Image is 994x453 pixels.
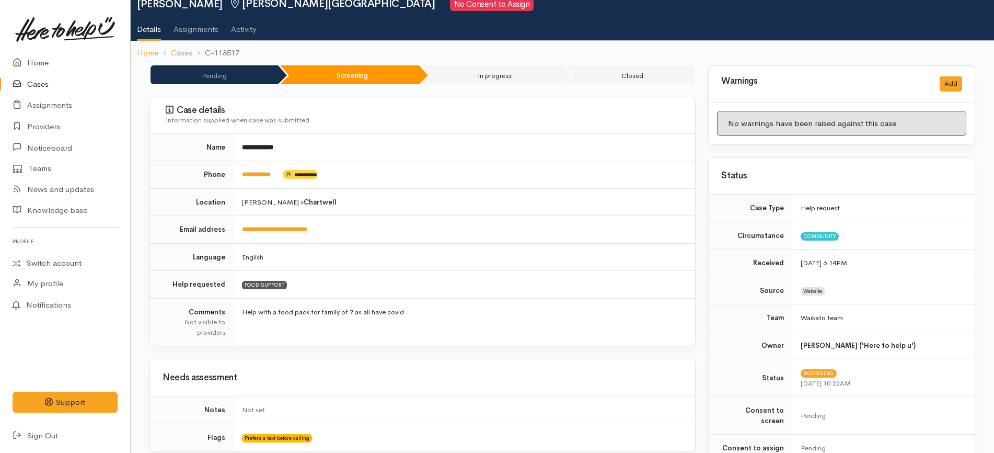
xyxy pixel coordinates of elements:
[242,434,312,443] span: Prefers a text before calling
[801,341,916,350] b: [PERSON_NAME] ('Here to help u')
[801,232,839,241] span: Community
[231,11,256,40] a: Activity
[192,47,239,59] li: C-118517
[150,161,234,189] td: Phone
[721,171,962,181] h3: Status
[137,11,161,41] a: Details
[940,76,962,92] button: Add
[150,397,234,424] td: Notes
[171,47,192,59] a: Cases
[163,373,683,383] h3: Needs assessment
[801,313,843,322] span: Waikato team
[801,258,847,267] time: [DATE] 6:14PM
[150,216,234,244] td: Email address
[801,378,962,389] div: [DATE] 10:22AM
[174,11,218,40] a: Assignments
[150,134,234,161] td: Name
[709,359,792,397] td: Status
[150,424,234,451] td: Flags
[242,198,337,207] span: [PERSON_NAME] »
[137,47,158,59] a: Home
[150,243,234,271] td: Language
[150,188,234,216] td: Location
[709,250,792,277] td: Received
[242,281,287,289] span: FOOD SUPPORT
[709,277,792,304] td: Source
[242,405,683,415] div: Not set
[709,195,792,222] td: Case Type
[801,369,837,378] span: Screening
[234,243,695,271] td: English
[304,198,337,207] b: Chartwell
[234,298,695,346] td: Help with a food pack for family of 7 as all have covid
[709,304,792,332] td: Team
[151,65,278,84] li: Pending
[280,65,419,84] li: Screening
[792,195,975,222] td: Help request
[709,397,792,435] td: Consent to screen
[421,65,563,84] li: In progress
[150,298,234,346] td: Comments
[801,287,825,296] span: Website
[721,76,927,86] h3: Warnings
[163,317,225,337] div: Not visible to providers
[801,411,962,421] div: Pending
[13,234,118,248] h6: Profile
[166,115,683,126] div: Information supplied when case was submitted
[709,332,792,359] td: Owner
[150,271,234,299] td: Help requested
[565,65,695,84] li: Closed
[709,222,792,250] td: Circumstance
[717,111,966,137] div: No warnings have been raised against this case
[13,392,118,413] button: Support
[166,105,683,116] h3: Case details
[131,41,994,65] nav: breadcrumb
